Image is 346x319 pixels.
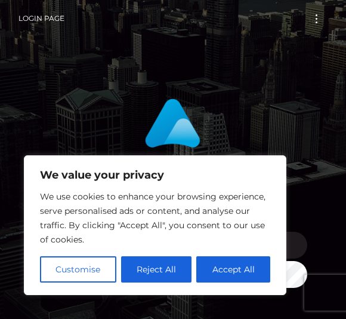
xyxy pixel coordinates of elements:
div: We value your privacy [24,155,286,295]
p: We use cookies to enhance your browsing experience, serve personalised ads or content, and analys... [40,189,270,247]
button: Toggle navigation [305,11,328,27]
a: Login Page [18,6,64,31]
button: Accept All [196,256,270,283]
img: MassPay Login [116,99,230,190]
button: Reject All [121,256,192,283]
button: Customise [40,256,116,283]
p: We value your privacy [40,168,270,182]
